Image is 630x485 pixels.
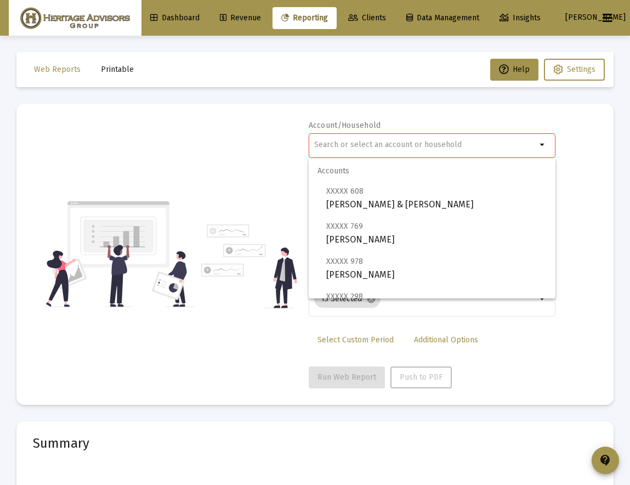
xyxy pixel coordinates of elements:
span: Reporting [281,13,328,22]
button: Settings [544,59,605,81]
mat-chip-list: Selection [314,288,536,310]
a: Insights [491,7,549,29]
span: Printable [101,65,134,74]
span: [PERSON_NAME] [326,219,547,246]
a: Clients [339,7,395,29]
label: Account/Household [309,121,381,130]
a: Data Management [398,7,488,29]
mat-icon: contact_support [599,454,612,467]
span: XXXXX 978 [326,257,363,266]
span: Additional Options [414,335,478,345]
span: Push to PDF [400,373,442,382]
button: Printable [92,59,143,81]
span: Select Custom Period [317,335,394,345]
button: Help [490,59,538,81]
mat-icon: cancel [366,294,376,304]
span: Clients [348,13,386,22]
span: XXXXX 608 [326,187,364,196]
img: Dashboard [17,7,133,29]
button: [PERSON_NAME] [552,7,594,29]
span: [PERSON_NAME] [565,13,626,22]
mat-icon: arrow_drop_down [536,138,549,151]
span: Settings [567,65,595,74]
input: Search or select an account or household [314,140,536,149]
img: reporting [44,200,195,308]
mat-chip: 13 Selected [314,290,381,308]
span: Data Management [406,13,479,22]
button: Push to PDF [390,366,452,388]
button: Web Reports [25,59,89,81]
img: reporting-alt [201,224,297,308]
span: Accounts [309,158,555,184]
mat-card-title: Summary [33,438,597,449]
span: XXXXX 769 [326,222,363,231]
a: Dashboard [141,7,208,29]
a: Reporting [273,7,337,29]
span: Revenue [220,13,261,22]
span: [PERSON_NAME] [326,255,547,281]
span: Web Reports [34,65,81,74]
a: Revenue [211,7,270,29]
span: Insights [500,13,541,22]
span: [PERSON_NAME] Rollover [PERSON_NAME] [326,290,547,317]
mat-icon: arrow_drop_down [536,292,549,306]
span: [PERSON_NAME] & [PERSON_NAME] [326,184,547,211]
span: Run Web Report [317,373,376,382]
button: Run Web Report [309,366,385,388]
span: Dashboard [150,13,200,22]
span: XXXXX 298 [326,292,363,301]
span: Help [499,65,530,74]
